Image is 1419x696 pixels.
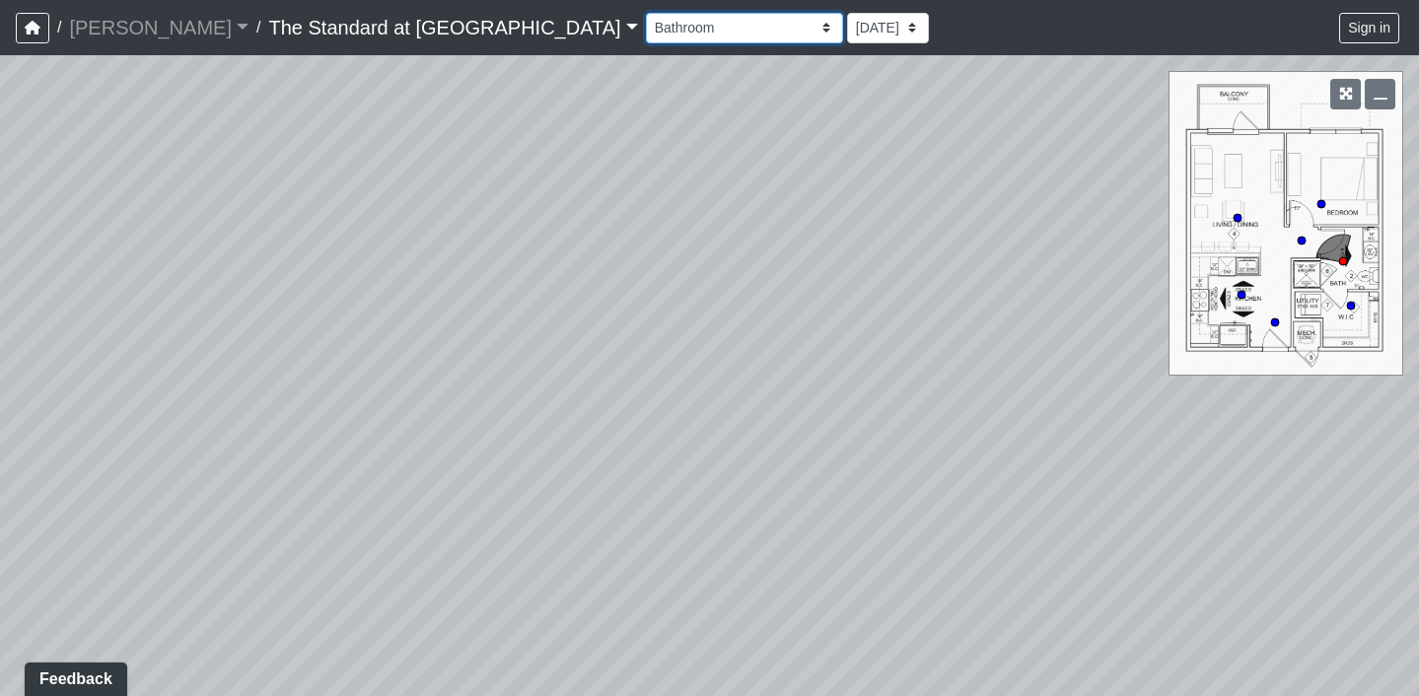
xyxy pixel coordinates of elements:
[1339,13,1399,43] button: Sign in
[69,8,248,47] a: [PERSON_NAME]
[248,8,268,47] span: /
[268,8,637,47] a: The Standard at [GEOGRAPHIC_DATA]
[15,657,137,696] iframe: Ybug feedback widget
[49,8,69,47] span: /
